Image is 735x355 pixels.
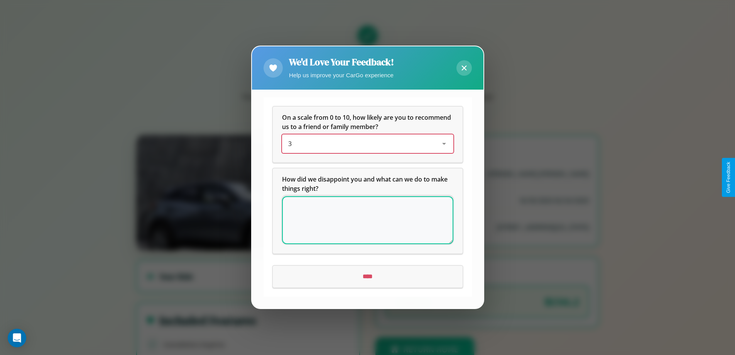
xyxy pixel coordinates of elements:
[289,56,394,68] h2: We'd Love Your Feedback!
[282,114,453,131] span: On a scale from 0 to 10, how likely are you to recommend us to a friend or family member?
[8,329,26,347] div: Open Intercom Messenger
[289,70,394,80] p: Help us improve your CarGo experience
[288,140,292,148] span: 3
[726,162,731,193] div: Give Feedback
[282,135,453,153] div: On a scale from 0 to 10, how likely are you to recommend us to a friend or family member?
[273,107,463,163] div: On a scale from 0 to 10, how likely are you to recommend us to a friend or family member?
[282,113,453,132] h5: On a scale from 0 to 10, how likely are you to recommend us to a friend or family member?
[282,175,449,193] span: How did we disappoint you and what can we do to make things right?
